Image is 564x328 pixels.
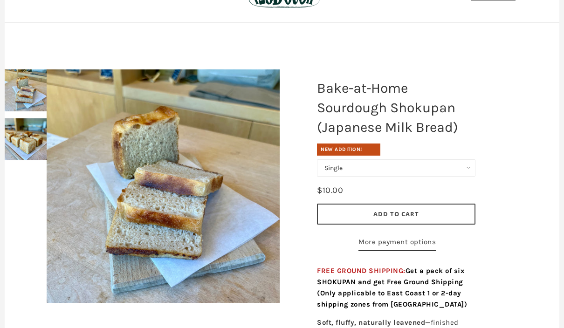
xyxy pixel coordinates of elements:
strong: Soft, fluffy, naturally leavened [317,318,425,327]
img: Bake-at-Home Sourdough Shokupan (Japanese Milk Bread) [47,69,280,303]
span: Add to Cart [373,210,419,218]
img: Bake-at-Home Sourdough Shokupan (Japanese Milk Bread) [5,118,47,160]
a: More payment options [358,236,436,251]
h1: Bake-at-Home Sourdough Shokupan (Japanese Milk Bread) [310,74,482,142]
img: Bake-at-Home Sourdough Shokupan (Japanese Milk Bread) [5,69,47,111]
button: Add to Cart [317,204,475,225]
span: FREE GROUND SHIPPING: [317,266,467,308]
div: New Addition! [317,143,380,156]
div: $10.00 [317,184,343,197]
